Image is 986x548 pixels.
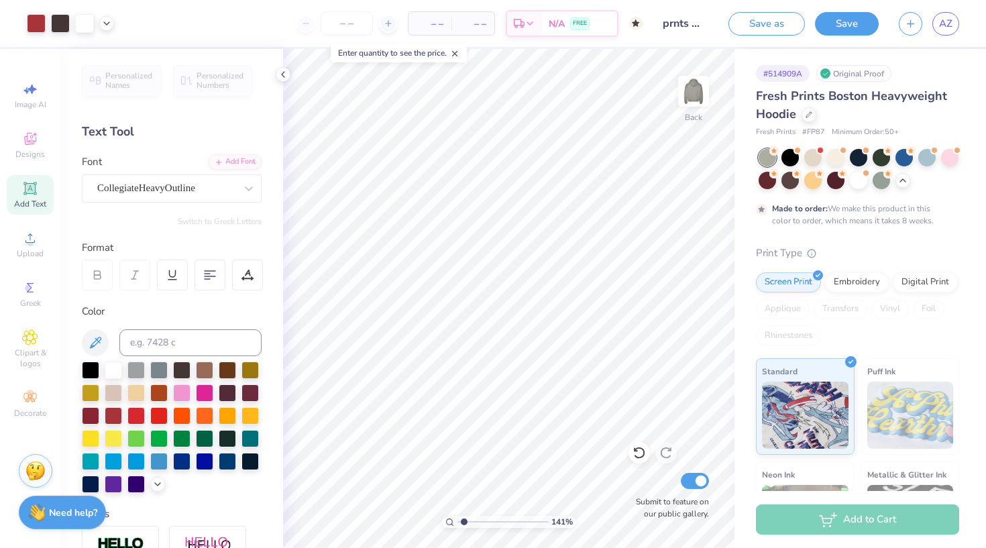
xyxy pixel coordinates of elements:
[816,65,891,82] div: Original Proof
[802,127,825,138] span: # FP87
[867,468,946,482] span: Metallic & Glitter Ink
[825,272,889,292] div: Embroidery
[573,19,587,28] span: FREE
[756,127,796,138] span: Fresh Prints
[15,149,45,160] span: Designs
[321,11,373,36] input: – –
[756,326,821,346] div: Rhinestones
[871,299,909,319] div: Vinyl
[549,17,565,31] span: N/A
[105,71,153,90] span: Personalized Names
[756,245,959,261] div: Print Type
[15,99,46,110] span: Image AI
[756,88,947,122] span: Fresh Prints Boston Heavyweight Hoodie
[867,382,954,449] img: Puff Ink
[551,516,573,528] span: 141 %
[7,347,54,369] span: Clipart & logos
[756,299,810,319] div: Applique
[82,240,263,256] div: Format
[459,17,486,31] span: – –
[17,248,44,259] span: Upload
[82,304,262,319] div: Color
[932,12,959,36] a: AZ
[772,203,937,227] div: We make this product in this color to order, which means it takes 8 weeks.
[197,71,244,90] span: Personalized Numbers
[14,408,46,419] span: Decorate
[82,123,262,141] div: Text Tool
[913,299,944,319] div: Foil
[417,17,443,31] span: – –
[832,127,899,138] span: Minimum Order: 50 +
[331,44,467,62] div: Enter quantity to see the price.
[82,154,102,170] label: Font
[762,364,798,378] span: Standard
[756,272,821,292] div: Screen Print
[680,78,707,105] img: Back
[49,506,97,519] strong: Need help?
[82,506,262,522] div: Styles
[762,382,848,449] img: Standard
[119,329,262,356] input: e.g. 7428 c
[685,111,702,123] div: Back
[178,216,262,227] button: Switch to Greek Letters
[14,199,46,209] span: Add Text
[756,65,810,82] div: # 514909A
[653,10,718,37] input: Untitled Design
[628,496,709,520] label: Submit to feature on our public gallery.
[728,12,805,36] button: Save as
[867,364,895,378] span: Puff Ink
[893,272,958,292] div: Digital Print
[772,203,828,214] strong: Made to order:
[209,154,262,170] div: Add Font
[939,16,952,32] span: AZ
[762,468,795,482] span: Neon Ink
[20,298,41,309] span: Greek
[814,299,867,319] div: Transfers
[815,12,879,36] button: Save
